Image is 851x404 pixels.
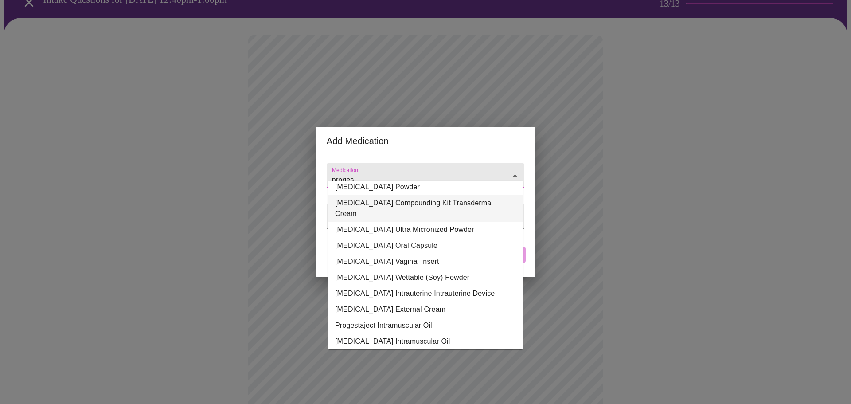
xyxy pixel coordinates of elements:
h2: Add Medication [327,134,524,148]
li: [MEDICAL_DATA] Intrauterine Intrauterine Device [328,286,523,302]
li: Progestaject Intramuscular Oil [328,318,523,333]
div: ​ [327,204,524,229]
li: [MEDICAL_DATA] External Cream [328,302,523,318]
li: [MEDICAL_DATA] Vaginal Insert [328,254,523,270]
li: [MEDICAL_DATA] Oral Capsule [328,238,523,254]
button: Close [509,169,521,182]
li: [MEDICAL_DATA] Intramuscular Oil [328,333,523,349]
li: [MEDICAL_DATA] Compounding Kit Transdermal Cream [328,195,523,222]
li: [MEDICAL_DATA] Ultra Micronized Powder [328,222,523,238]
li: [MEDICAL_DATA] Powder [328,179,523,195]
li: [MEDICAL_DATA] Wettable (Soy) Powder [328,270,523,286]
